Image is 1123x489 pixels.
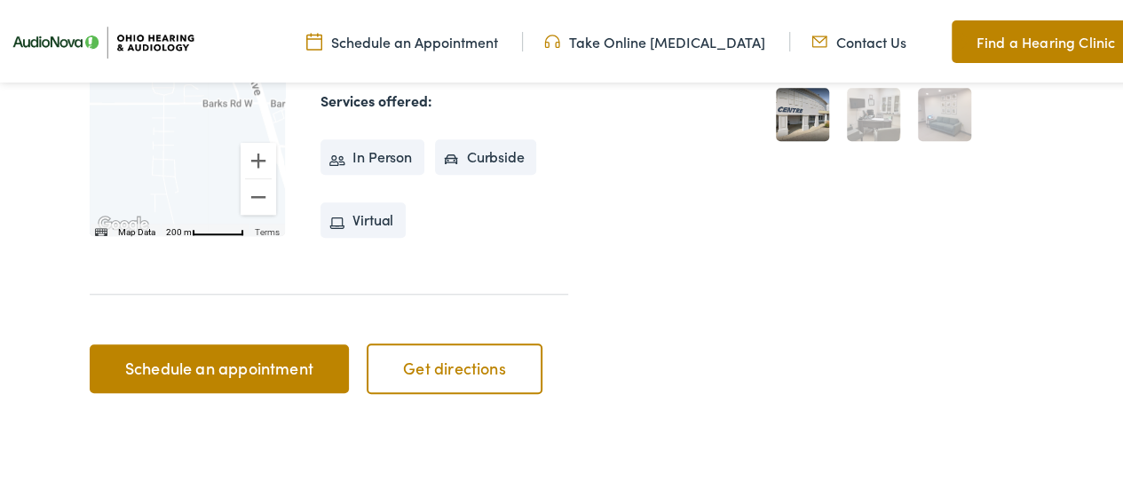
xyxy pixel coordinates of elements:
a: Get directions [367,341,543,390]
img: Headphones icone to schedule online hearing test in Cincinnati, OH [544,29,560,49]
strong: Services offered: [320,88,432,107]
img: Mail icon representing email contact with Ohio Hearing in Cincinnati, OH [811,29,827,49]
button: Zoom in [241,140,276,176]
button: Map Scale: 200 m per 55 pixels [161,221,249,233]
li: In Person [320,137,424,172]
img: Calendar Icon to schedule a hearing appointment in Cincinnati, OH [306,29,322,49]
a: Open this area in Google Maps (opens a new window) [94,210,153,233]
a: 1 [776,85,829,138]
a: Take Online [MEDICAL_DATA] [544,29,765,49]
span: 200 m [166,225,192,234]
li: Curbside [435,137,537,172]
a: 2 [847,85,900,138]
img: Map pin icon to find Ohio Hearing & Audiology in Cincinnati, OH [952,28,968,50]
img: Google [94,210,153,233]
a: Schedule an Appointment [306,29,498,49]
button: Keyboard shortcuts [95,224,107,236]
a: Schedule an appointment [90,342,348,391]
a: 3 [918,85,971,138]
li: Virtual [320,200,406,235]
a: Terms (opens in new tab) [255,225,280,234]
a: Contact Us [811,29,906,49]
button: Zoom out [241,177,276,212]
button: Map Data [118,224,155,236]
